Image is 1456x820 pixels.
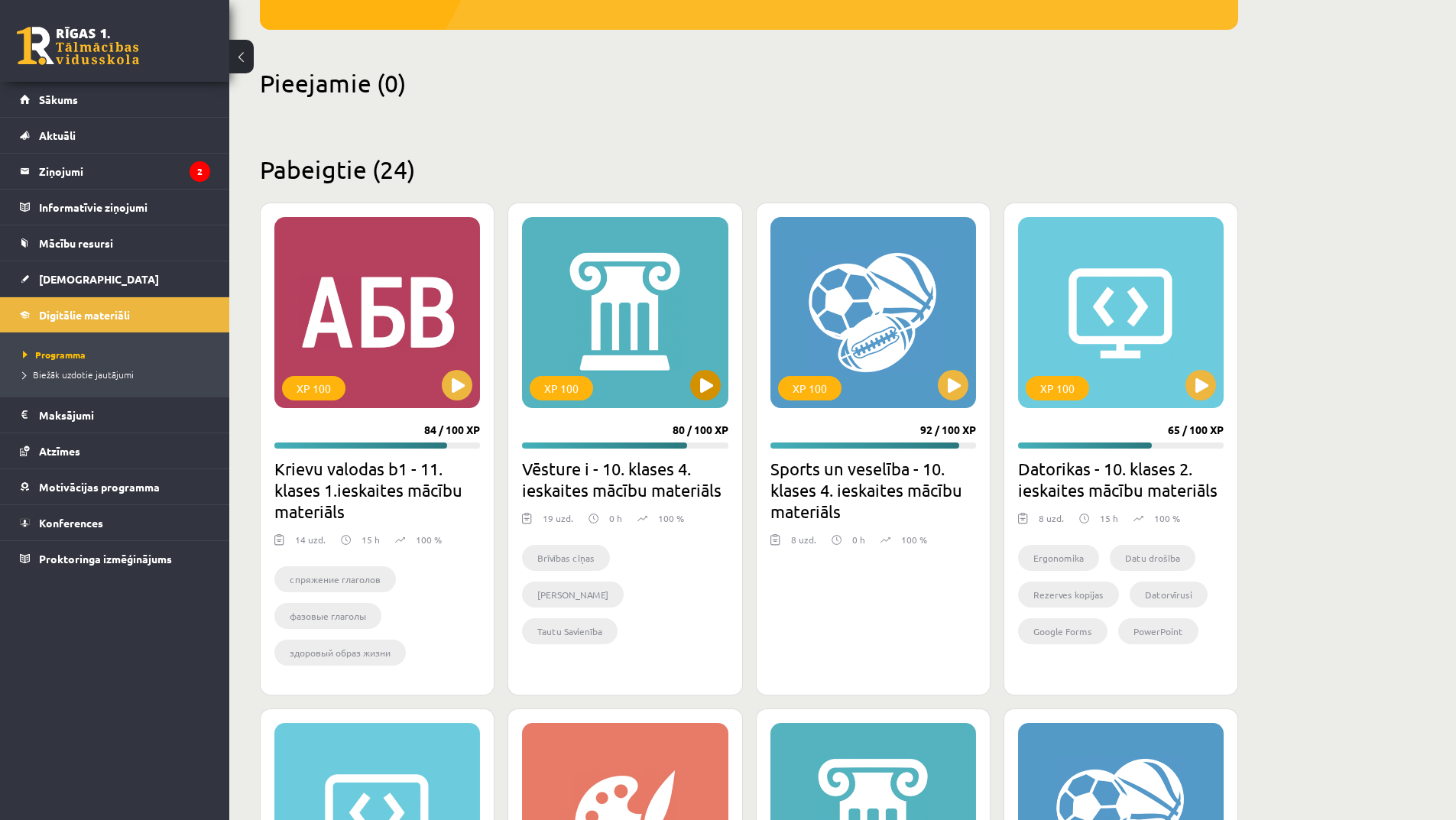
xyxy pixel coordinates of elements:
[20,297,210,332] a: Digitālie materiāli
[901,533,927,546] p: 100 %
[1018,582,1119,608] li: Rezerves kopijas
[39,552,172,566] span: Proktoringa izmēģinājums
[20,82,210,117] a: Sākums
[522,458,728,501] h2: Vēsture i - 10. klases 4. ieskaites mācību materiāls
[530,376,593,400] div: XP 100
[1110,545,1195,571] li: Datu drošība
[1154,511,1180,525] p: 100 %
[543,511,573,534] div: 19 uzd.
[260,154,1238,184] h2: Pabeigtie (24)
[39,480,160,494] span: Motivācijas programma
[282,376,345,400] div: XP 100
[791,533,816,556] div: 8 uzd.
[1039,511,1064,534] div: 8 uzd.
[39,128,76,142] span: Aktuāli
[20,261,210,297] a: [DEMOGRAPHIC_DATA]
[658,511,684,525] p: 100 %
[23,348,86,361] span: Programma
[23,368,214,381] a: Biežāk uzdotie jautājumi
[20,225,210,261] a: Mācību resursi
[1018,545,1099,571] li: Ergonomika
[274,603,381,629] li: фазовые глаголы
[1130,582,1208,608] li: Datorvīrusi
[20,469,210,504] a: Motivācijas programma
[20,433,210,468] a: Atzīmes
[39,92,78,106] span: Sākums
[274,640,406,666] li: здоровый образ жизни
[274,566,396,592] li: cпряжение глаголов
[362,533,380,546] p: 15 h
[295,533,326,556] div: 14 uzd.
[39,190,210,225] legend: Informatīvie ziņojumi
[1026,376,1089,400] div: XP 100
[522,618,618,644] li: Tautu Savienība
[190,161,210,182] i: 2
[23,368,134,381] span: Biežāk uzdotie jautājumi
[522,545,610,571] li: Brīvības cīņas
[39,308,130,322] span: Digitālie materiāli
[778,376,841,400] div: XP 100
[39,236,113,250] span: Mācību resursi
[770,458,976,522] h2: Sports un veselība - 10. klases 4. ieskaites mācību materiāls
[39,272,159,286] span: [DEMOGRAPHIC_DATA]
[1118,618,1198,644] li: PowerPoint
[20,397,210,433] a: Maksājumi
[522,582,624,608] li: [PERSON_NAME]
[1018,458,1224,501] h2: Datorikas - 10. klases 2. ieskaites mācību materiāls
[609,511,622,525] p: 0 h
[23,348,214,361] a: Programma
[20,154,210,189] a: Ziņojumi2
[39,444,80,458] span: Atzīmes
[20,505,210,540] a: Konferences
[20,541,210,576] a: Proktoringa izmēģinājums
[1018,618,1107,644] li: Google Forms
[274,458,480,522] h2: Krievu valodas b1 - 11. klases 1.ieskaites mācību materiāls
[416,533,442,546] p: 100 %
[39,516,103,530] span: Konferences
[20,118,210,153] a: Aktuāli
[17,27,139,65] a: Rīgas 1. Tālmācības vidusskola
[20,190,210,225] a: Informatīvie ziņojumi
[1100,511,1118,525] p: 15 h
[39,397,210,433] legend: Maksājumi
[260,68,1238,98] h2: Pieejamie (0)
[39,154,210,189] legend: Ziņojumi
[852,533,865,546] p: 0 h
